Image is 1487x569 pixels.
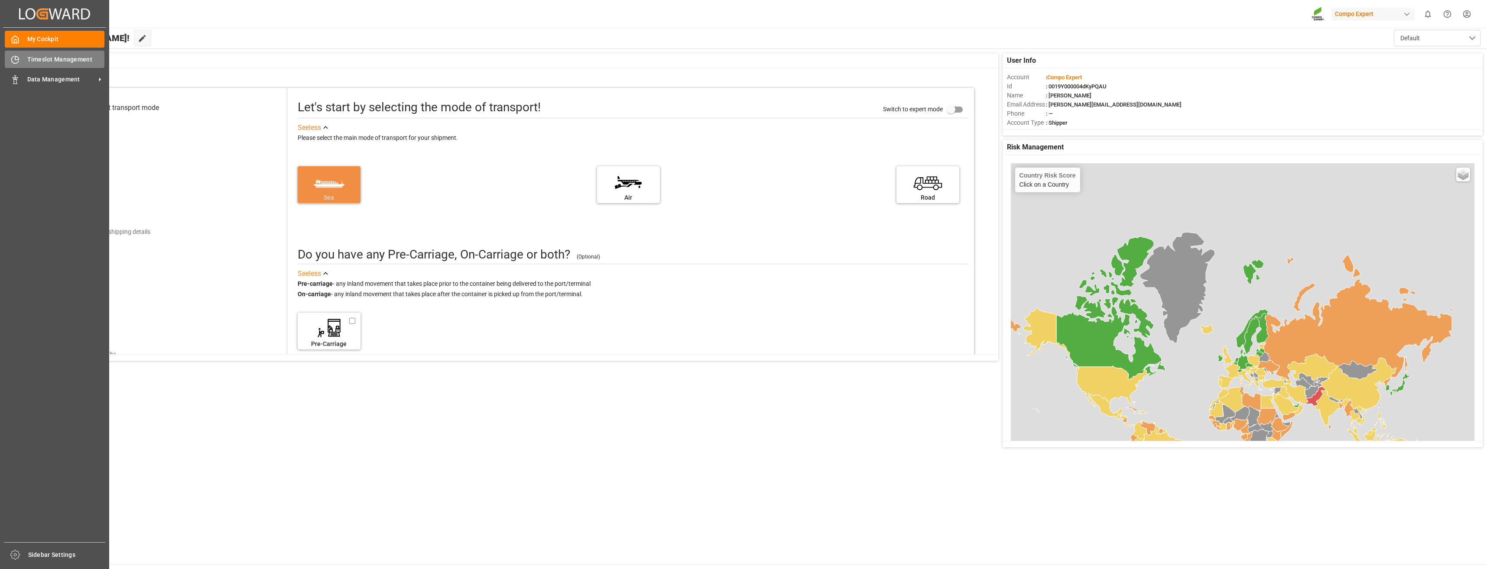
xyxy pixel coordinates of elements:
div: Pre-Carriage [302,339,356,349]
button: Compo Expert [1331,6,1418,22]
strong: On-carriage [298,291,331,297]
span: User Info [1007,55,1036,66]
div: Compo Expert [1331,8,1415,20]
span: Default [1400,34,1420,43]
a: Timeslot Management [5,51,104,68]
button: show 0 new notifications [1418,4,1438,24]
span: Id [1007,82,1046,91]
div: - any inland movement that takes place prior to the container being delivered to the port/termina... [298,279,968,300]
span: : [PERSON_NAME][EMAIL_ADDRESS][DOMAIN_NAME] [1046,101,1182,108]
div: Road [901,193,955,202]
div: Select transport mode [92,103,159,113]
span: Name [1007,91,1046,100]
strong: Pre-carriage [298,280,333,287]
div: Click on a Country [1019,172,1076,188]
span: Account Type [1007,118,1046,127]
span: Switch to expert mode [883,106,943,113]
div: Please select the main mode of transport for your shipment. [298,133,968,143]
span: Compo Expert [1047,74,1082,81]
input: Pre-Carriage [349,317,355,325]
div: See less [298,123,321,133]
button: Help Center [1438,4,1457,24]
div: Air [601,193,656,202]
div: (Optional) [577,253,600,261]
span: Timeslot Management [27,55,105,64]
button: open menu [1394,30,1481,46]
span: Data Management [27,75,96,84]
span: : [PERSON_NAME] [1046,92,1091,99]
span: : — [1046,110,1053,117]
div: See less [298,268,321,279]
span: Account [1007,73,1046,82]
div: Add shipping details [96,227,150,236]
div: Do you have any Pre-Carriage, On-Carriage or both? (optional) [298,246,570,264]
span: Risk Management [1007,142,1064,152]
a: Layers [1456,168,1470,181]
span: Email Address [1007,100,1046,109]
span: : Shipper [1046,120,1068,126]
div: Sea [302,193,356,202]
img: Screenshot%202023-09-29%20at%2010.02.21.png_1712312052.png [1312,6,1325,22]
span: My Cockpit [27,35,105,44]
span: : [1046,74,1082,81]
a: My Cockpit [5,31,104,48]
span: Sidebar Settings [28,550,106,559]
span: Hello [PERSON_NAME]! [36,30,130,46]
div: Let's start by selecting the mode of transport! [298,98,541,116]
h4: Country Risk Score [1019,172,1076,179]
span: : 0019Y000004dKyPQAU [1046,83,1107,90]
span: Phone [1007,109,1046,118]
